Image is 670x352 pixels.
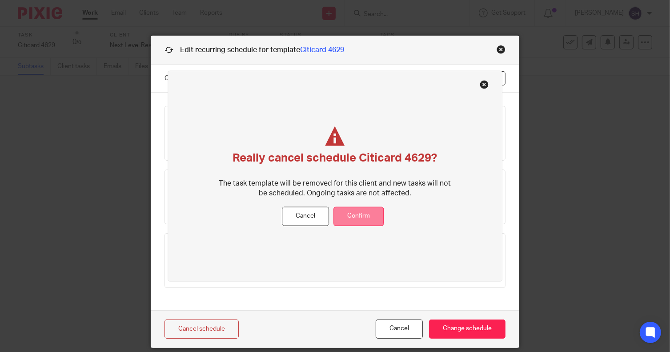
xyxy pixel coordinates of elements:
button: Cancel [376,320,423,339]
input: Change schedule [429,320,506,339]
a: Citicard 4629 [300,46,344,53]
div: Close this dialog window [497,45,506,54]
button: Cancel [282,207,329,226]
span: Really cancel schedule Citicard 4629? [233,152,437,164]
button: Confirm [333,207,384,226]
a: Cancel schedule [164,320,239,339]
span: Change this task recurring for [164,74,344,83]
p: The task template will be removed for this client and new tasks will not be scheduled. Ongoing ta... [218,179,452,198]
h1: Edit recurring schedule for template [164,45,344,55]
